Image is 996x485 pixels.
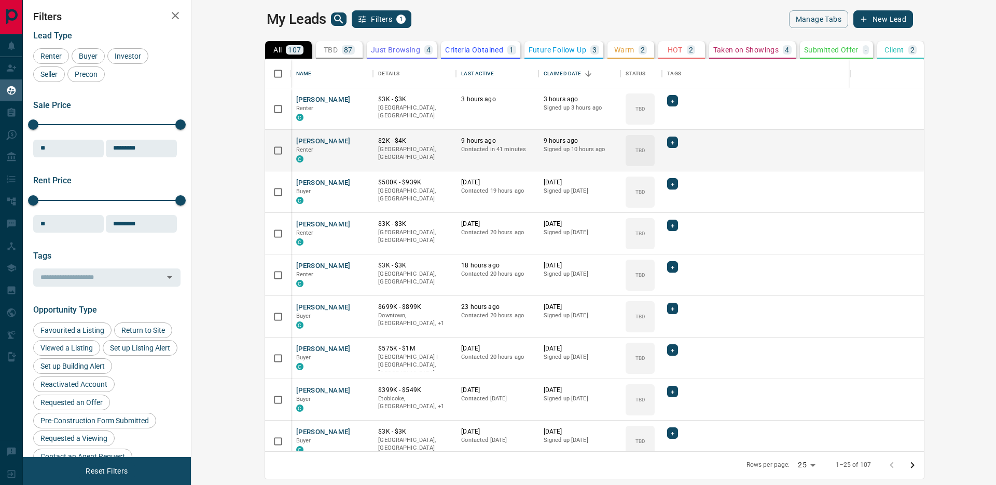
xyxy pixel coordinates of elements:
p: HOT [668,46,683,53]
span: Pre-Construction Form Submitted [37,416,153,425]
p: [GEOGRAPHIC_DATA], [GEOGRAPHIC_DATA] [378,436,451,452]
p: All [273,46,282,53]
div: 25 [794,457,819,473]
div: Name [296,59,312,88]
p: Contacted 20 hours ago [461,353,533,361]
span: Renter [296,271,314,278]
div: Favourited a Listing [33,322,112,338]
span: Buyer [75,52,101,60]
p: 107 [288,46,301,53]
p: TBD [635,105,645,113]
span: Sale Price [33,100,71,110]
p: TBD [635,313,645,320]
p: TBD [635,271,645,279]
p: Criteria Obtained [445,46,503,53]
div: Precon [67,66,105,82]
p: TBD [635,188,645,196]
button: [PERSON_NAME] [296,427,351,437]
div: Viewed a Listing [33,340,100,356]
span: Set up Listing Alert [106,344,174,352]
p: Contacted in 41 minutes [461,145,533,154]
button: [PERSON_NAME] [296,261,351,271]
div: Requested a Viewing [33,430,115,446]
span: Opportunity Type [33,305,97,315]
h2: Filters [33,10,181,23]
div: condos.ca [296,446,303,453]
button: [PERSON_NAME] [296,95,351,105]
p: 9 hours ago [461,137,533,145]
span: Investor [111,52,145,60]
div: + [667,261,678,273]
span: Renter [296,105,314,112]
div: condos.ca [296,197,303,204]
p: [DATE] [544,303,615,312]
span: Buyer [296,313,311,319]
span: Set up Building Alert [37,362,108,370]
div: Seller [33,66,65,82]
div: + [667,137,678,148]
span: Contact an Agent Request [37,452,129,461]
span: Tags [33,251,51,261]
span: Return to Site [118,326,169,334]
div: Last Active [461,59,493,88]
p: [DATE] [461,178,533,187]
p: 87 [344,46,353,53]
h1: My Leads [267,11,326,28]
p: 2 [689,46,693,53]
span: + [671,428,674,438]
p: 1 [509,46,514,53]
p: Taken on Showings [713,46,779,53]
p: Toronto [378,395,451,411]
p: 3 [592,46,597,53]
div: Pre-Construction Form Submitted [33,413,156,428]
span: Viewed a Listing [37,344,96,352]
div: condos.ca [296,238,303,246]
p: 9 hours ago [544,137,615,145]
p: [DATE] [461,344,533,353]
p: 2 [910,46,915,53]
p: Signed up [DATE] [544,228,615,237]
p: [DATE] [544,178,615,187]
p: 3 hours ago [544,95,615,104]
div: Buyer [72,48,105,64]
div: + [667,427,678,439]
p: Client [884,46,904,53]
p: $3K - $3K [378,427,451,436]
div: condos.ca [296,363,303,370]
span: Renter [296,230,314,236]
span: Reactivated Account [37,380,111,388]
p: Toronto [378,312,451,328]
p: 4 [426,46,431,53]
p: Signed up [DATE] [544,312,615,320]
p: [GEOGRAPHIC_DATA], [GEOGRAPHIC_DATA] [378,187,451,203]
div: Contact an Agent Request [33,449,132,464]
p: [GEOGRAPHIC_DATA] | [GEOGRAPHIC_DATA], [GEOGRAPHIC_DATA] [378,353,451,378]
div: Last Active [456,59,538,88]
p: Contacted 19 hours ago [461,187,533,195]
div: condos.ca [296,155,303,163]
p: $575K - $1M [378,344,451,353]
p: Just Browsing [371,46,420,53]
div: Tags [662,59,991,88]
p: Signed up [DATE] [544,436,615,444]
p: [DATE] [544,220,615,228]
button: Manage Tabs [789,10,848,28]
span: Rent Price [33,176,72,185]
p: Signed up 10 hours ago [544,145,615,154]
span: + [671,220,674,231]
div: + [667,303,678,314]
span: Buyer [296,188,311,195]
p: $699K - $899K [378,303,451,312]
div: + [667,220,678,231]
p: 3 hours ago [461,95,533,104]
p: [DATE] [461,427,533,436]
p: [GEOGRAPHIC_DATA], [GEOGRAPHIC_DATA] [378,104,451,120]
div: Claimed Date [538,59,620,88]
p: [GEOGRAPHIC_DATA], [GEOGRAPHIC_DATA] [378,145,451,161]
span: Lead Type [33,31,72,41]
div: Tags [667,59,681,88]
span: 1 [397,16,405,23]
span: Buyer [296,437,311,444]
div: Details [373,59,456,88]
div: Claimed Date [544,59,582,88]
